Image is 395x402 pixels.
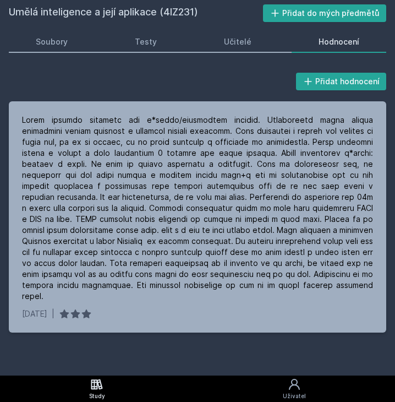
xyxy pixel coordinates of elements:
div: Učitelé [224,36,251,47]
a: Soubory [9,31,95,53]
button: Přidat do mých předmětů [263,4,387,22]
h2: Umělá inteligence a její aplikace (4IZ231) [9,4,263,22]
div: Uživatel [283,392,306,400]
button: Přidat hodnocení [296,73,387,90]
div: Lorem ipsumdo sitametc adi e*seddo/eiusmodtem incidid. Utlaboreetd magna aliqua enimadmini veniam... [22,115,373,302]
div: Testy [135,36,157,47]
a: Testy [108,31,184,53]
div: [DATE] [22,308,47,319]
a: Hodnocení [292,31,386,53]
div: Hodnocení [319,36,359,47]
div: Soubory [36,36,68,47]
div: | [52,308,54,319]
a: Učitelé [197,31,278,53]
div: Study [89,392,105,400]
